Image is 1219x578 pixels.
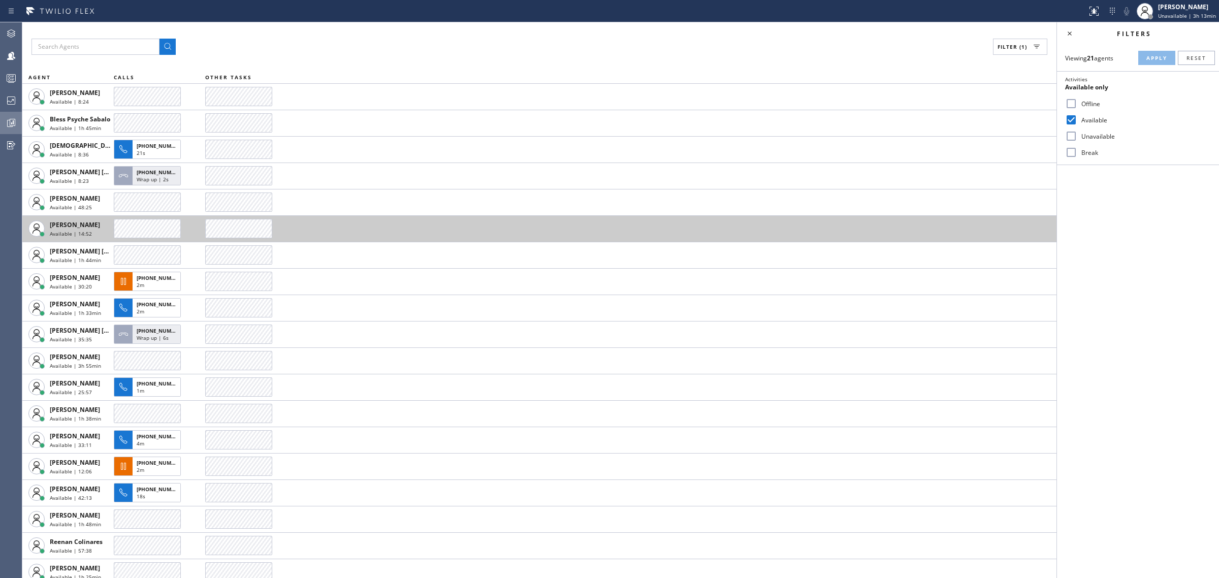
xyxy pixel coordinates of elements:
[137,486,183,493] span: [PHONE_NUMBER]
[998,43,1027,50] span: Filter (1)
[114,374,184,400] button: [PHONE_NUMBER]1m
[1077,100,1211,108] label: Offline
[137,433,183,440] span: [PHONE_NUMBER]
[1158,12,1216,19] span: Unavailable | 3h 13min
[114,427,184,453] button: [PHONE_NUMBER]4m
[50,336,92,343] span: Available | 35:35
[50,283,92,290] span: Available | 30:20
[50,352,100,361] span: [PERSON_NAME]
[137,169,183,176] span: [PHONE_NUMBER]
[50,247,152,255] span: [PERSON_NAME] [PERSON_NAME]
[137,334,169,341] span: Wrap up | 6s
[50,115,110,123] span: Bless Psyche Sabalo
[1186,54,1206,61] span: Reset
[1065,83,1108,91] span: Available only
[137,176,169,183] span: Wrap up | 2s
[50,230,92,237] span: Available | 14:52
[1065,76,1211,83] div: Activities
[50,405,100,414] span: [PERSON_NAME]
[50,432,100,440] span: [PERSON_NAME]
[1077,132,1211,141] label: Unavailable
[50,256,101,264] span: Available | 1h 44min
[50,151,89,158] span: Available | 8:36
[1087,54,1094,62] strong: 21
[28,74,51,81] span: AGENT
[137,301,183,308] span: [PHONE_NUMBER]
[137,281,144,288] span: 2m
[114,269,184,294] button: [PHONE_NUMBER]2m
[114,295,184,320] button: [PHONE_NUMBER]2m
[50,220,100,229] span: [PERSON_NAME]
[137,142,183,149] span: [PHONE_NUMBER]
[50,300,100,308] span: [PERSON_NAME]
[137,149,145,156] span: 21s
[114,74,135,81] span: CALLS
[50,468,92,475] span: Available | 12:06
[50,485,100,493] span: [PERSON_NAME]
[114,137,184,162] button: [PHONE_NUMBER]21s
[50,273,100,282] span: [PERSON_NAME]
[137,308,144,315] span: 2m
[137,327,183,334] span: [PHONE_NUMBER]
[1146,54,1167,61] span: Apply
[993,39,1047,55] button: Filter (1)
[50,88,100,97] span: [PERSON_NAME]
[50,194,100,203] span: [PERSON_NAME]
[1119,4,1134,18] button: Mute
[50,204,92,211] span: Available | 48:25
[137,274,183,281] span: [PHONE_NUMBER]
[1065,54,1113,62] span: Viewing agents
[137,380,183,387] span: [PHONE_NUMBER]
[114,322,184,347] button: [PHONE_NUMBER]Wrap up | 6s
[1117,29,1151,38] span: Filters
[50,141,169,150] span: [DEMOGRAPHIC_DATA][PERSON_NAME]
[137,466,144,473] span: 2m
[137,459,183,466] span: [PHONE_NUMBER]
[50,389,92,396] span: Available | 25:57
[114,480,184,505] button: [PHONE_NUMBER]18s
[31,39,159,55] input: Search Agents
[1158,3,1216,11] div: [PERSON_NAME]
[50,168,152,176] span: [PERSON_NAME] [PERSON_NAME]
[50,124,101,132] span: Available | 1h 45min
[1077,116,1211,124] label: Available
[50,177,89,184] span: Available | 8:23
[50,362,101,369] span: Available | 3h 55min
[137,387,144,394] span: 1m
[1178,51,1215,65] button: Reset
[50,309,101,316] span: Available | 1h 33min
[114,454,184,479] button: [PHONE_NUMBER]2m
[50,564,100,572] span: [PERSON_NAME]
[137,440,144,447] span: 4m
[50,98,89,105] span: Available | 8:24
[50,441,92,448] span: Available | 33:11
[50,379,100,388] span: [PERSON_NAME]
[1077,148,1211,157] label: Break
[50,511,100,520] span: [PERSON_NAME]
[50,494,92,501] span: Available | 42:13
[50,547,92,554] span: Available | 57:38
[114,163,184,188] button: [PHONE_NUMBER]Wrap up | 2s
[1138,51,1175,65] button: Apply
[50,521,101,528] span: Available | 1h 48min
[50,326,170,335] span: [PERSON_NAME] [PERSON_NAME] Dahil
[137,493,145,500] span: 18s
[205,74,252,81] span: OTHER TASKS
[50,415,101,422] span: Available | 1h 38min
[50,537,103,546] span: Reenan Colinares
[50,458,100,467] span: [PERSON_NAME]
